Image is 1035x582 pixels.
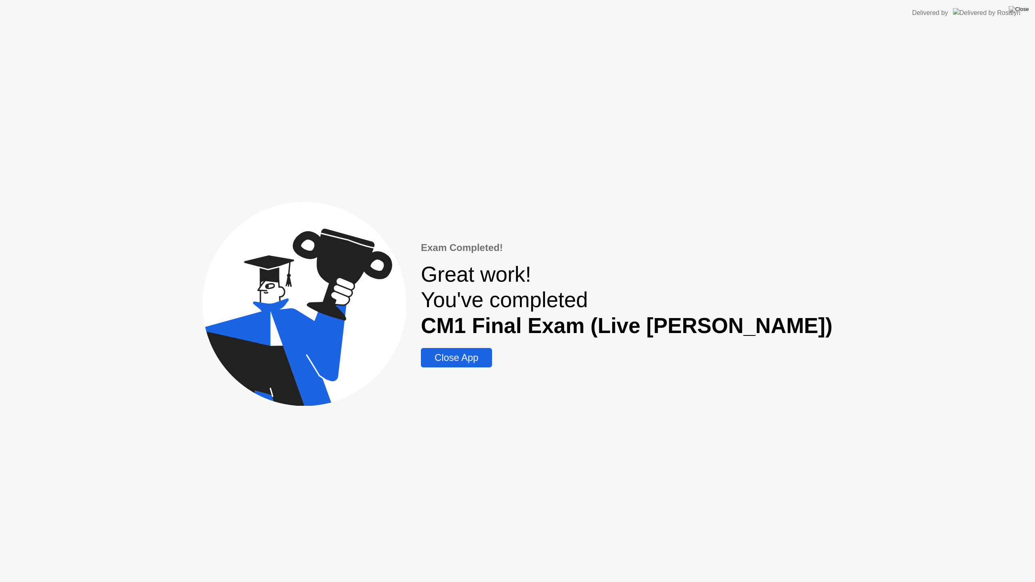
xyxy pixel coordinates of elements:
b: CM1 Final Exam (Live [PERSON_NAME]) [421,314,832,337]
div: Exam Completed! [421,240,832,255]
img: Close [1009,6,1029,13]
div: Great work! You've completed [421,261,832,338]
div: Close App [423,352,490,363]
img: Delivered by Rosalyn [953,8,1020,17]
button: Close App [421,348,492,367]
div: Delivered by [912,8,948,18]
